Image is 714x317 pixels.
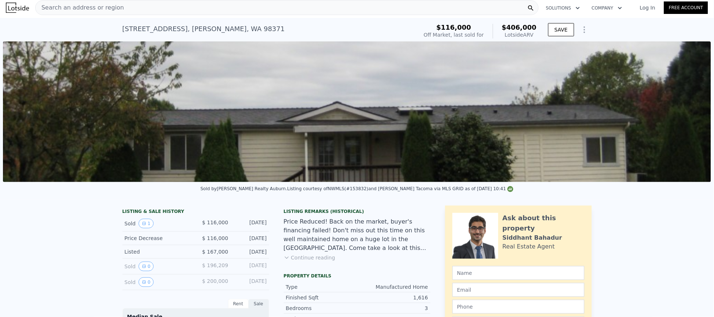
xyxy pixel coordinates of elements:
a: Log In [631,4,664,11]
div: Property details [284,273,431,279]
div: Bedrooms [286,305,357,312]
div: Sold by [PERSON_NAME] Realty Auburn . [201,186,288,191]
input: Phone [453,300,585,314]
button: View historical data [139,277,154,287]
button: SAVE [548,23,574,36]
span: $116,000 [436,23,471,31]
div: [DATE] [234,248,267,255]
span: $406,000 [502,23,537,31]
div: [DATE] [234,219,267,228]
div: [DATE] [234,235,267,242]
div: Manufactured Home [357,283,428,291]
div: Real Estate Agent [503,242,555,251]
span: $ 167,000 [202,249,228,255]
span: $ 116,000 [202,220,228,225]
div: Price Decrease [125,235,190,242]
img: Lotside [6,3,29,13]
div: Listing courtesy of NWMLS (#153832) and [PERSON_NAME] Tacoma via MLS GRID as of [DATE] 10:41 [287,186,513,191]
input: Name [453,266,585,280]
div: Ask about this property [503,213,585,233]
div: Sale [249,299,269,309]
button: Show Options [577,22,592,37]
div: Finished Sqft [286,294,357,301]
div: [STREET_ADDRESS] , [PERSON_NAME] , WA 98371 [122,24,285,34]
button: View historical data [139,219,154,228]
button: Company [586,1,628,15]
span: $ 200,000 [202,278,228,284]
div: [DATE] [234,277,267,287]
div: Siddhant Bahadur [503,233,563,242]
div: Price Reduced! Back on the market, buyer's financing failed! Don't miss out this time on this wel... [284,217,431,253]
span: $ 196,209 [202,262,228,268]
input: Email [453,283,585,297]
div: LISTING & SALE HISTORY [122,209,269,216]
div: Lotside ARV [502,31,537,38]
div: Listed [125,248,190,255]
a: Free Account [664,1,708,14]
div: Type [286,283,357,291]
div: [DATE] [234,262,267,271]
div: Off Market, last sold for [424,31,484,38]
div: Rent [228,299,249,309]
span: Search an address or region [36,3,124,12]
button: View historical data [139,262,154,271]
div: 3 [357,305,428,312]
div: Listing Remarks (Historical) [284,209,431,214]
button: Solutions [540,1,586,15]
img: Sale: 149131911 Parcel: 100428490 [3,41,711,182]
div: Sold [125,277,190,287]
div: Sold [125,262,190,271]
button: Continue reading [284,254,336,261]
div: Sold [125,219,190,228]
div: 1,616 [357,294,428,301]
span: $ 116,000 [202,235,228,241]
img: NWMLS Logo [508,186,513,192]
